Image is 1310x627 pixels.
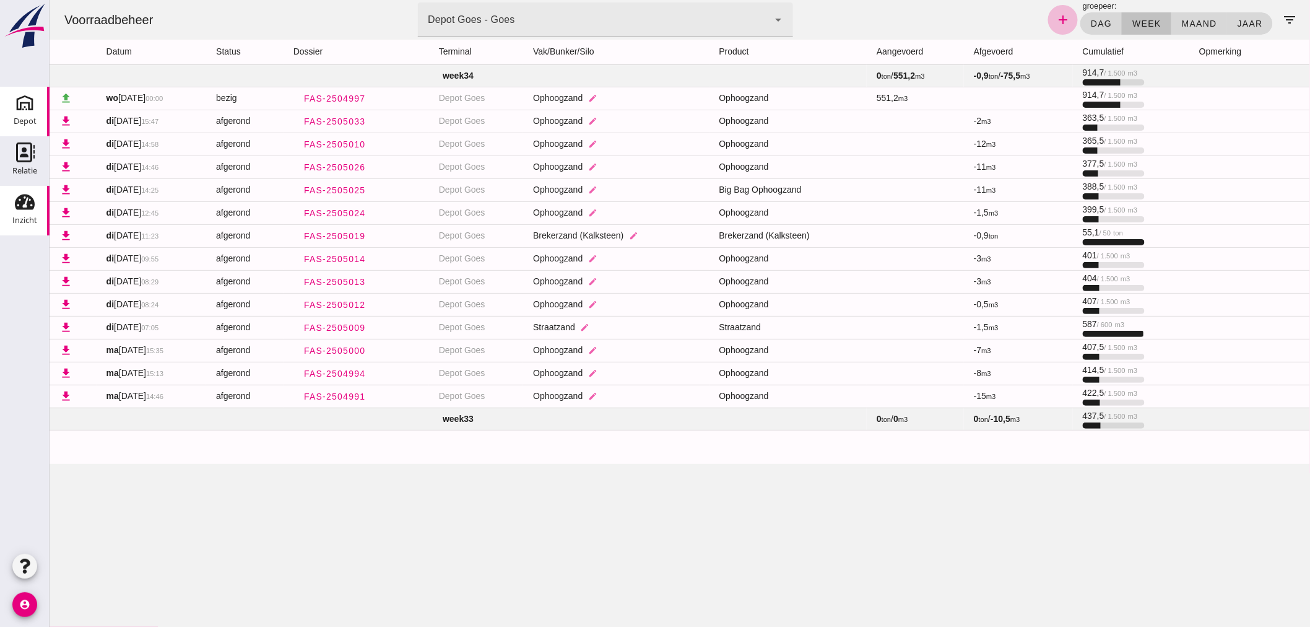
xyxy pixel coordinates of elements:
i: edit [539,116,548,126]
strong: di [57,116,64,126]
span: 407 [1033,296,1081,306]
strong: -10,5 [941,414,961,424]
span: FAS-2504991 [254,392,316,401]
td: Depot Goes [380,87,474,110]
small: m3 [971,72,981,80]
i: edit [539,277,548,286]
small: m3 [1071,252,1081,260]
button: dag [1031,12,1072,35]
button: jaar [1178,12,1223,35]
span: FAS-2505026 [254,162,316,172]
td: afgerond [157,385,234,408]
td: bezig [157,87,234,110]
span: 388,5 [1033,182,1088,191]
small: m3 [961,416,971,423]
i: edit [531,323,540,332]
span: jaar [1187,19,1213,28]
td: Ophoogzand [660,339,818,362]
small: 14:46 [92,164,109,171]
small: / 1.500 [1048,252,1069,260]
span: [DATE] [57,230,110,240]
small: m3 [865,72,875,80]
td: Ophoogzand [474,133,659,156]
span: 414,5 [1033,365,1088,375]
strong: ma [57,368,69,378]
span: -15 [924,391,947,401]
td: Ophoogzand [660,133,818,156]
span: [DATE] [57,276,110,286]
th: afgevoerd [914,40,1023,64]
td: afgerond [157,270,234,293]
strong: di [57,230,64,240]
div: Voorraadbeheer [5,11,113,28]
span: FAS-2505000 [254,346,316,356]
strong: -75,5 [952,71,971,81]
i: download [10,275,23,288]
small: m3 [932,370,942,377]
small: / 1.500 [1055,344,1076,351]
small: m3 [937,141,947,148]
td: Big Bag Ophoogzand [660,178,818,201]
span: -12 [924,139,947,149]
strong: di [57,139,64,149]
td: Depot Goes [380,178,474,201]
th: dossier [234,40,380,64]
td: afgerond [157,224,234,247]
small: / 1.500 [1055,160,1076,168]
small: m3 [849,416,859,423]
td: afgerond [157,316,234,339]
small: m3 [932,255,942,263]
strong: di [57,185,64,195]
span: [DATE] [57,208,110,217]
small: m3 [1078,390,1088,397]
small: m3 [1065,321,1075,328]
th: terminal [380,40,474,64]
span: 377,5 [1033,159,1088,169]
strong: ma [57,391,69,401]
small: m3 [932,347,942,354]
td: Depot Goes [380,110,474,133]
td: Depot Goes [380,362,474,385]
td: Straatzand [660,316,818,339]
span: 914,7 [1033,68,1088,77]
td: afgerond [157,156,234,178]
small: 14:58 [92,141,109,148]
a: FAS-2504994 [244,362,326,385]
i: edit [539,185,548,195]
td: Ophoogzand [474,247,659,270]
td: Ophoogzand [660,156,818,178]
small: ton [929,416,939,423]
span: -7 [924,345,942,355]
td: Ophoogzand [660,110,818,133]
td: Ophoogzand [660,87,818,110]
span: FAS-2505024 [254,208,316,218]
a: FAS-2505025 [244,179,326,201]
td: Ophoogzand [474,339,659,362]
th: datum [47,40,157,64]
td: Ophoogzand [474,110,659,133]
strong: di [57,299,64,309]
span: -11 [924,185,947,195]
a: FAS-2505033 [244,110,326,133]
td: Ophoogzand [660,270,818,293]
span: [DATE] [57,139,110,149]
td: afgerond [157,293,234,316]
span: -1,5 [924,322,949,332]
td: Depot Goes [380,270,474,293]
i: edit [579,231,589,240]
span: [DATE] [57,322,110,332]
small: m3 [937,186,947,194]
td: afgerond [157,110,234,133]
a: FAS-2505024 [244,202,326,224]
td: Depot Goes [380,385,474,408]
i: edit [539,346,548,355]
span: FAS-2505025 [254,185,316,195]
small: / 1.500 [1055,115,1076,122]
small: m3 [1078,69,1088,77]
small: 07:05 [92,324,109,331]
i: edit [539,254,548,263]
td: Ophoogzand [474,385,659,408]
small: m3 [1078,183,1088,191]
span: FAS-2505010 [254,139,316,149]
i: download [10,344,23,357]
